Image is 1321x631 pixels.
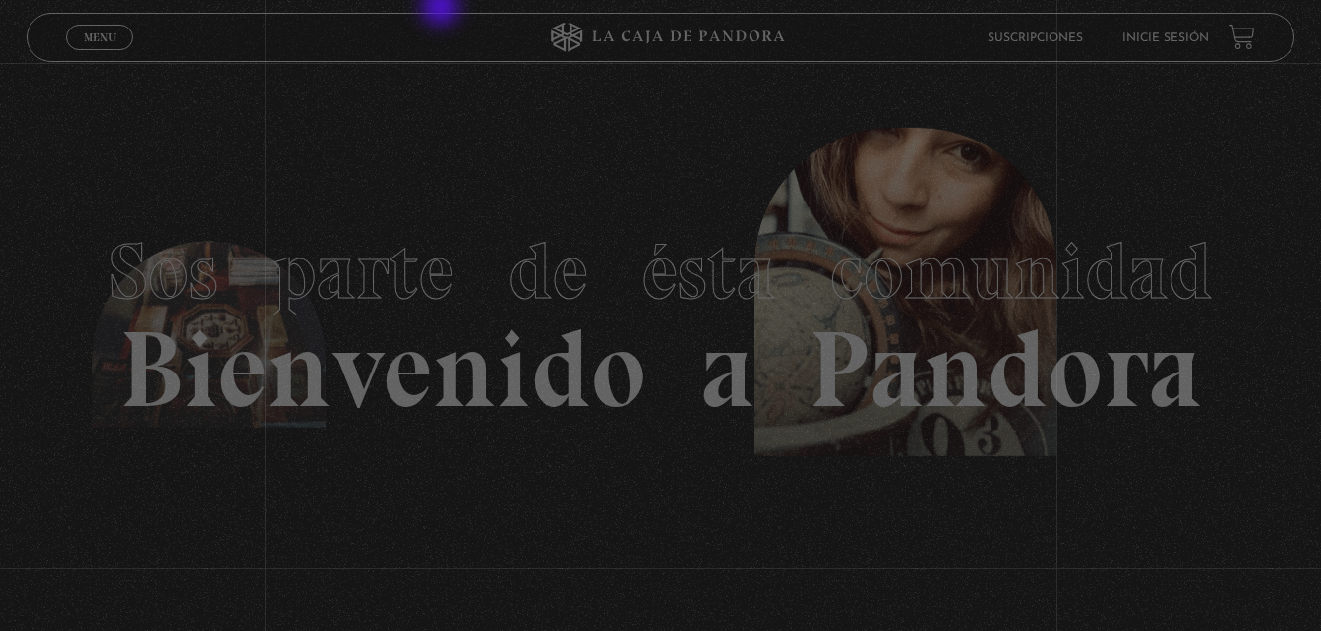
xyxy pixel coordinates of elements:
[84,31,116,43] span: Menu
[109,207,1213,424] h1: Bienvenido a Pandora
[1122,32,1209,44] a: Inicie sesión
[1229,24,1255,50] a: View your shopping cart
[109,224,1213,318] span: Sos parte de ésta comunidad
[988,32,1083,44] a: Suscripciones
[77,48,123,62] span: Cerrar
